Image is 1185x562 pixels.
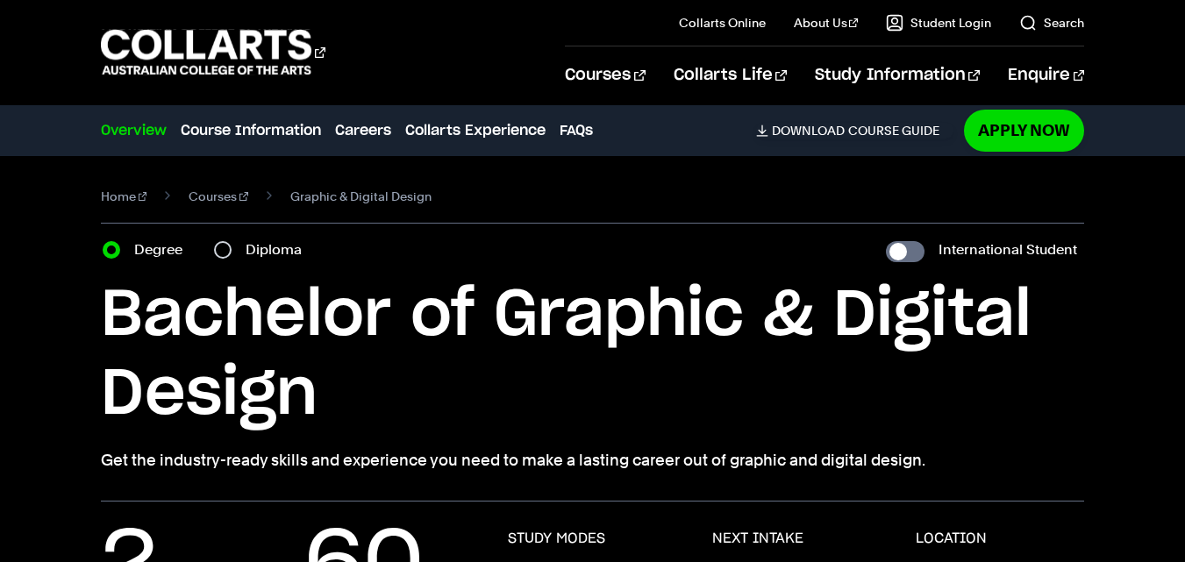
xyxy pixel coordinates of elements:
span: Download [772,123,845,139]
a: Search [1019,14,1084,32]
a: Course Information [181,120,321,141]
a: Overview [101,120,167,141]
a: Collarts Online [679,14,766,32]
a: Collarts Experience [405,120,546,141]
a: Collarts Life [674,46,787,104]
h3: LOCATION [916,530,987,547]
a: About Us [794,14,859,32]
label: Degree [134,238,193,262]
div: Go to homepage [101,27,325,77]
label: International Student [939,238,1077,262]
a: Courses [565,46,645,104]
a: DownloadCourse Guide [756,123,953,139]
h3: NEXT INTAKE [712,530,803,547]
a: Apply Now [964,110,1084,151]
h1: Bachelor of Graphic & Digital Design [101,276,1084,434]
h3: STUDY MODES [508,530,605,547]
a: Careers [335,120,391,141]
a: Courses [189,184,248,209]
p: Get the industry-ready skills and experience you need to make a lasting career out of graphic and... [101,448,1084,473]
a: Student Login [886,14,991,32]
a: FAQs [560,120,593,141]
a: Study Information [815,46,980,104]
a: Enquire [1008,46,1084,104]
label: Diploma [246,238,312,262]
span: Graphic & Digital Design [290,184,432,209]
a: Home [101,184,147,209]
